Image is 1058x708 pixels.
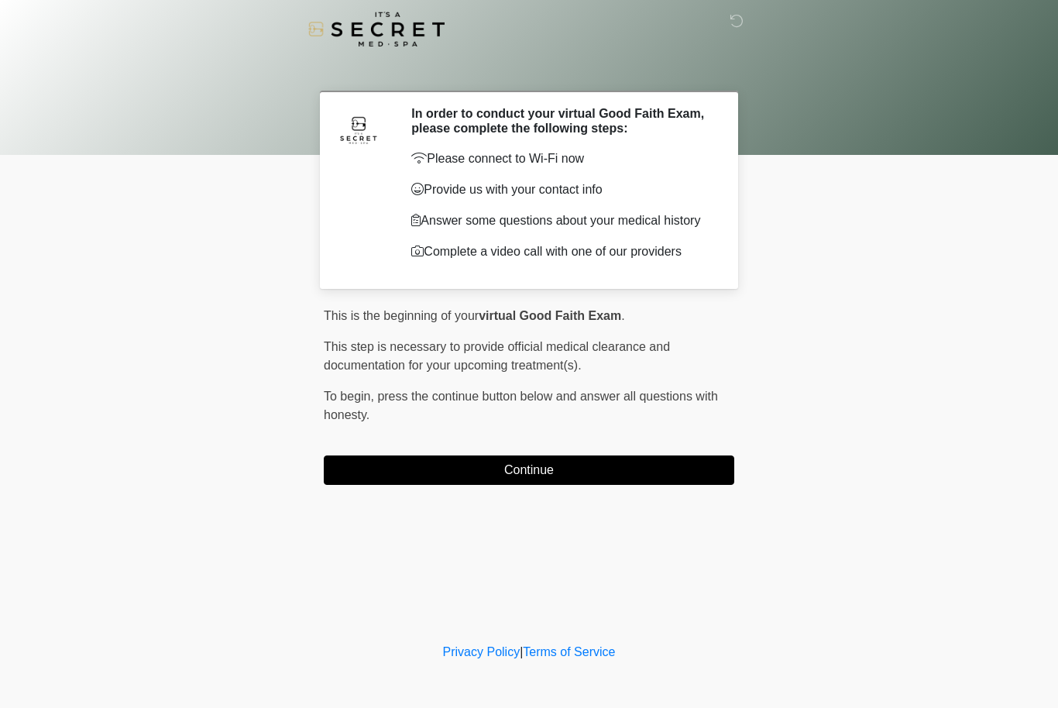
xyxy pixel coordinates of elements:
[324,390,377,403] span: To begin,
[411,242,711,261] p: Complete a video call with one of our providers
[335,106,382,153] img: Agent Avatar
[324,390,718,421] span: press the continue button below and answer all questions with honesty.
[324,340,670,372] span: This step is necessary to provide official medical clearance and documentation for your upcoming ...
[411,211,711,230] p: Answer some questions about your medical history
[520,645,523,658] a: |
[411,180,711,199] p: Provide us with your contact info
[324,309,479,322] span: This is the beginning of your
[523,645,615,658] a: Terms of Service
[312,56,746,84] h1: ‎ ‎
[411,106,711,136] h2: In order to conduct your virtual Good Faith Exam, please complete the following steps:
[479,309,621,322] strong: virtual Good Faith Exam
[621,309,624,322] span: .
[411,150,711,168] p: Please connect to Wi-Fi now
[308,12,445,46] img: It's A Secret Med Spa Logo
[443,645,520,658] a: Privacy Policy
[324,455,734,485] button: Continue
